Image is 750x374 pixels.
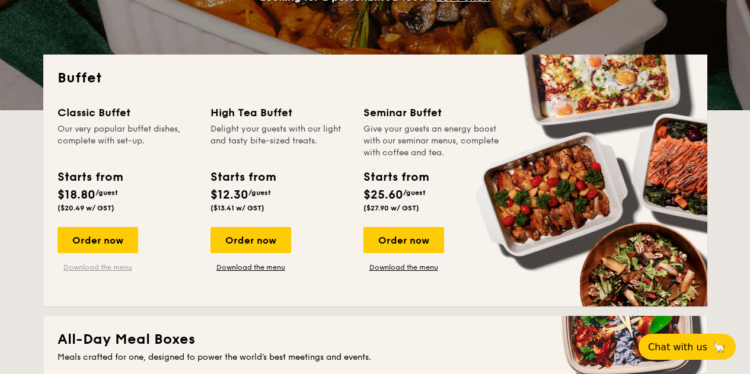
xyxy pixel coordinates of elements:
[58,204,114,212] span: ($20.49 w/ GST)
[58,168,122,186] div: Starts from
[363,204,419,212] span: ($27.90 w/ GST)
[639,334,736,360] button: Chat with us🦙
[58,330,693,349] h2: All-Day Meal Boxes
[363,168,428,186] div: Starts from
[363,123,502,159] div: Give your guests an energy boost with our seminar menus, complete with coffee and tea.
[210,227,291,253] div: Order now
[363,227,444,253] div: Order now
[363,263,444,272] a: Download the menu
[210,188,248,202] span: $12.30
[58,263,138,272] a: Download the menu
[210,104,349,121] div: High Tea Buffet
[363,188,403,202] span: $25.60
[58,351,693,363] div: Meals crafted for one, designed to power the world's best meetings and events.
[210,123,349,159] div: Delight your guests with our light and tasty bite-sized treats.
[648,341,707,353] span: Chat with us
[58,123,196,159] div: Our very popular buffet dishes, complete with set-up.
[210,263,291,272] a: Download the menu
[58,227,138,253] div: Order now
[363,104,502,121] div: Seminar Buffet
[210,168,275,186] div: Starts from
[58,188,95,202] span: $18.80
[95,188,118,197] span: /guest
[58,69,693,88] h2: Buffet
[248,188,271,197] span: /guest
[712,340,726,354] span: 🦙
[210,204,264,212] span: ($13.41 w/ GST)
[58,104,196,121] div: Classic Buffet
[403,188,426,197] span: /guest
